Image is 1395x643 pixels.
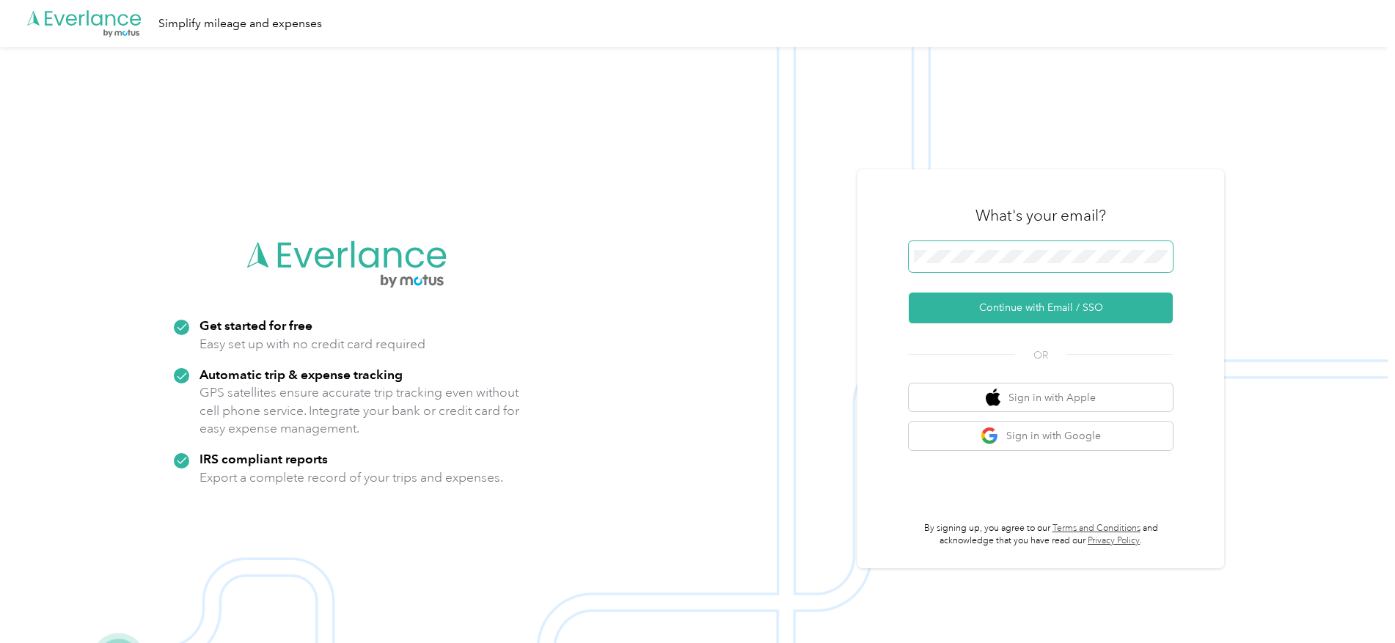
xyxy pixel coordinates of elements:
[975,205,1106,226] h3: What's your email?
[158,15,322,33] div: Simplify mileage and expenses
[1052,523,1140,534] a: Terms and Conditions
[199,383,520,438] p: GPS satellites ensure accurate trip tracking even without cell phone service. Integrate your bank...
[199,469,503,487] p: Export a complete record of your trips and expenses.
[199,367,403,382] strong: Automatic trip & expense tracking
[1088,535,1140,546] a: Privacy Policy
[199,451,328,466] strong: IRS compliant reports
[909,422,1173,450] button: google logoSign in with Google
[1015,348,1066,363] span: OR
[986,389,1000,407] img: apple logo
[199,335,425,353] p: Easy set up with no credit card required
[199,317,312,333] strong: Get started for free
[909,293,1173,323] button: Continue with Email / SSO
[981,427,999,445] img: google logo
[909,522,1173,548] p: By signing up, you agree to our and acknowledge that you have read our .
[909,383,1173,412] button: apple logoSign in with Apple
